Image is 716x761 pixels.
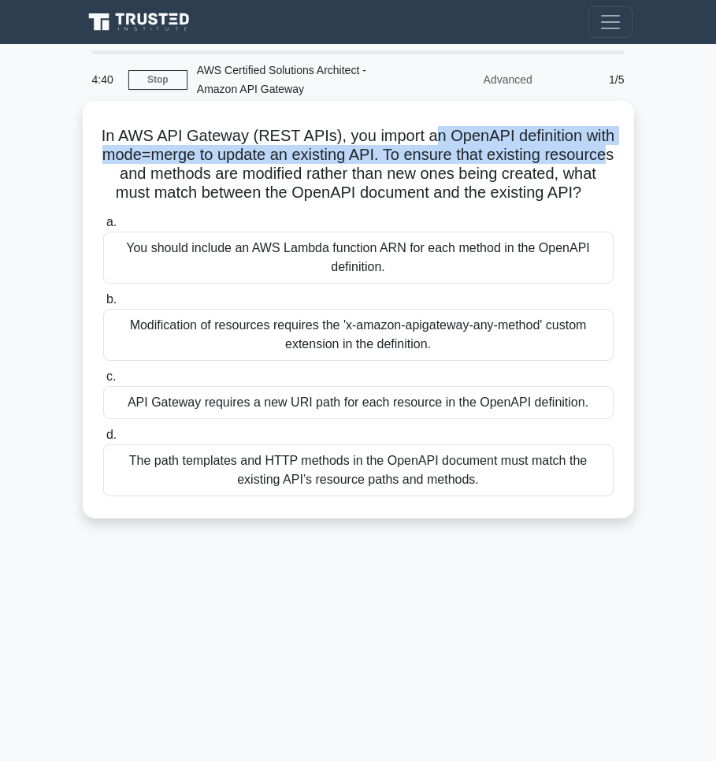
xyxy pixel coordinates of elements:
[106,292,117,306] span: b.
[106,369,116,383] span: c.
[103,309,614,361] div: Modification of resources requires the 'x-amazon-apigateway-any-method' custom extension in the d...
[103,386,614,419] div: API Gateway requires a new URI path for each resource in the OpenAPI definition.
[103,444,614,496] div: The path templates and HTTP methods in the OpenAPI document must match the existing API’s resourc...
[106,215,117,228] span: a.
[187,54,404,105] div: AWS Certified Solutions Architect - Amazon API Gateway
[102,126,615,203] h5: In AWS API Gateway (REST APIs), you import an OpenAPI definition with mode=merge to update an exi...
[542,64,634,95] div: 1/5
[103,232,614,284] div: You should include an AWS Lambda function ARN for each method in the OpenAPI definition.
[106,428,117,441] span: d.
[588,6,633,38] button: Toggle navigation
[128,70,187,90] a: Stop
[83,64,128,95] div: 4:40
[404,64,542,95] div: Advanced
